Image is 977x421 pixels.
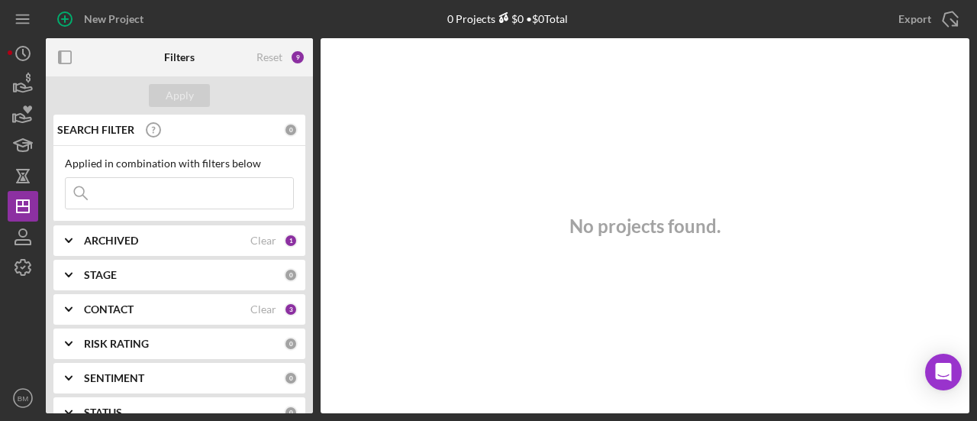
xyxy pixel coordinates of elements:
div: New Project [84,4,143,34]
div: 1 [284,234,298,248]
div: Clear [250,235,276,247]
div: 0 [284,337,298,351]
button: BM [8,383,38,413]
div: 0 [284,406,298,419]
b: STAGE [84,269,117,281]
button: Apply [149,84,210,107]
b: SENTIMENT [84,372,144,384]
b: RISK RATING [84,338,149,350]
b: ARCHIVED [84,235,138,247]
div: Reset [256,51,282,63]
div: 9 [290,50,305,65]
div: Applied in combination with filters below [65,157,294,170]
div: Clear [250,303,276,316]
button: New Project [46,4,159,34]
div: $0 [495,12,524,25]
div: 0 [284,371,298,385]
b: STATUS [84,406,122,419]
text: BM [18,394,28,403]
div: Export [898,4,931,34]
div: Apply [166,84,194,107]
b: SEARCH FILTER [57,124,134,136]
b: Filters [164,51,195,63]
div: Open Intercom Messenger [925,354,962,390]
div: 3 [284,303,298,316]
b: CONTACT [84,303,134,316]
button: Export [883,4,969,34]
div: 0 [284,123,298,137]
div: 0 [284,268,298,282]
div: 0 Projects • $0 Total [447,12,568,25]
h3: No projects found. [569,215,721,237]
